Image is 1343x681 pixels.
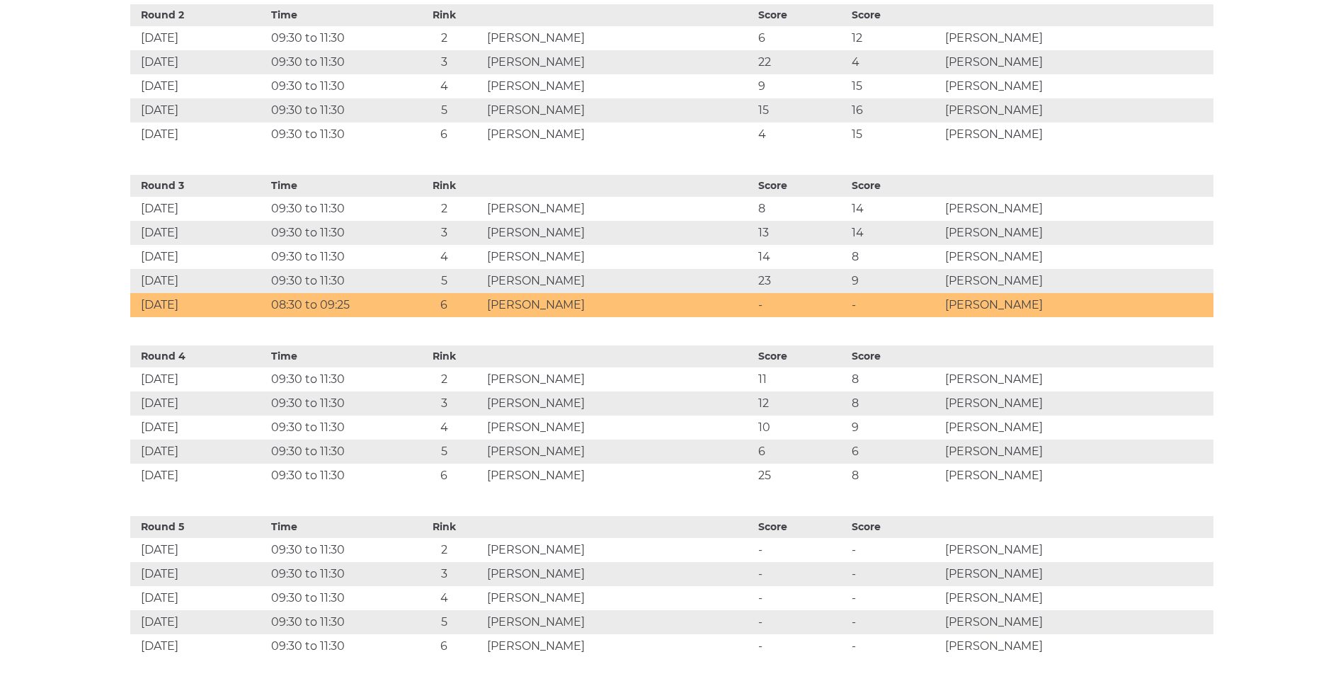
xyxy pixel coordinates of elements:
td: [DATE] [130,562,268,586]
td: 23 [755,269,848,293]
th: Rink [405,4,484,26]
td: [PERSON_NAME] [484,197,755,221]
td: [PERSON_NAME] [484,440,755,464]
td: 09:30 to 11:30 [268,269,405,293]
td: - [755,634,848,658]
td: 9 [848,416,942,440]
th: Rink [405,345,484,367]
td: [DATE] [130,269,268,293]
td: 09:30 to 11:30 [268,440,405,464]
td: [PERSON_NAME] [942,197,1213,221]
td: - [848,634,942,658]
td: 14 [848,221,942,245]
th: Time [268,516,405,538]
td: 10 [755,416,848,440]
td: [PERSON_NAME] [484,562,755,586]
td: [PERSON_NAME] [942,367,1213,391]
td: [PERSON_NAME] [484,367,755,391]
td: 5 [405,440,484,464]
td: 09:30 to 11:30 [268,416,405,440]
td: 09:30 to 11:30 [268,74,405,98]
td: [PERSON_NAME] [942,122,1213,147]
td: [DATE] [130,634,268,658]
td: [DATE] [130,586,268,610]
th: Round 4 [130,345,268,367]
td: 2 [405,26,484,50]
td: [PERSON_NAME] [484,464,755,488]
th: Score [848,4,942,26]
td: 2 [405,367,484,391]
td: [DATE] [130,367,268,391]
td: 09:30 to 11:30 [268,245,405,269]
td: 09:30 to 11:30 [268,367,405,391]
td: [PERSON_NAME] [942,50,1213,74]
th: Time [268,175,405,197]
td: [PERSON_NAME] [942,26,1213,50]
td: [PERSON_NAME] [942,562,1213,586]
td: 09:30 to 11:30 [268,197,405,221]
td: 6 [848,440,942,464]
td: [PERSON_NAME] [484,50,755,74]
td: [PERSON_NAME] [942,586,1213,610]
td: [PERSON_NAME] [942,74,1213,98]
td: 2 [405,538,484,562]
td: 8 [755,197,848,221]
td: [PERSON_NAME] [484,269,755,293]
td: 8 [848,464,942,488]
td: - [848,586,942,610]
td: 4 [848,50,942,74]
td: 6 [405,464,484,488]
td: [PERSON_NAME] [942,538,1213,562]
td: [DATE] [130,221,268,245]
td: [PERSON_NAME] [484,122,755,147]
td: [DATE] [130,74,268,98]
td: 09:30 to 11:30 [268,221,405,245]
td: 8 [848,391,942,416]
td: 09:30 to 11:30 [268,464,405,488]
td: [PERSON_NAME] [942,245,1213,269]
td: [PERSON_NAME] [484,293,755,317]
td: [PERSON_NAME] [942,293,1213,317]
td: [DATE] [130,26,268,50]
td: [PERSON_NAME] [942,221,1213,245]
td: [PERSON_NAME] [942,464,1213,488]
td: 2 [405,197,484,221]
td: [DATE] [130,464,268,488]
td: 09:30 to 11:30 [268,98,405,122]
td: 9 [755,74,848,98]
td: [DATE] [130,538,268,562]
th: Round 2 [130,4,268,26]
td: [PERSON_NAME] [942,269,1213,293]
td: 3 [405,50,484,74]
td: - [755,610,848,634]
td: [PERSON_NAME] [942,98,1213,122]
td: 6 [405,634,484,658]
td: - [848,293,942,317]
td: [DATE] [130,98,268,122]
td: 9 [848,269,942,293]
td: 3 [405,391,484,416]
td: 09:30 to 11:30 [268,538,405,562]
td: 8 [848,367,942,391]
th: Score [848,516,942,538]
td: [DATE] [130,416,268,440]
td: [PERSON_NAME] [484,586,755,610]
td: 5 [405,98,484,122]
td: 12 [848,26,942,50]
th: Score [755,516,848,538]
td: 13 [755,221,848,245]
td: 6 [405,122,484,147]
td: 15 [848,122,942,147]
td: 6 [755,26,848,50]
td: 4 [405,74,484,98]
td: 08:30 to 09:25 [268,293,405,317]
td: 14 [755,245,848,269]
td: [PERSON_NAME] [942,634,1213,658]
th: Rink [405,175,484,197]
td: 16 [848,98,942,122]
td: - [755,562,848,586]
td: 6 [755,440,848,464]
td: [DATE] [130,391,268,416]
td: 22 [755,50,848,74]
td: [PERSON_NAME] [484,26,755,50]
